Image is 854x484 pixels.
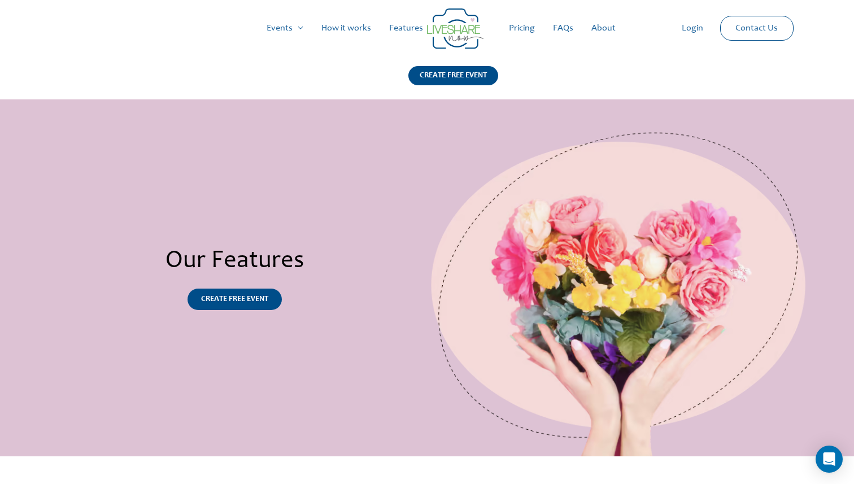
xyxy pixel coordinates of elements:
h2: Our Features [43,246,427,277]
a: Features [380,10,432,46]
a: How it works [312,10,380,46]
a: FAQs [544,10,582,46]
a: Contact Us [726,16,787,40]
div: CREATE FREE EVENT [408,66,498,85]
img: Group 13921 | Live Photo Slideshow for Events | Create Free Events Album for Any Occasion [427,99,811,456]
a: Pricing [500,10,544,46]
a: Login [673,10,712,46]
a: CREATE FREE EVENT [408,66,498,99]
span: CREATE FREE EVENT [201,295,268,303]
nav: Site Navigation [20,10,834,46]
a: Events [258,10,312,46]
div: Open Intercom Messenger [816,446,843,473]
img: Group 14 | Live Photo Slideshow for Events | Create Free Events Album for Any Occasion [427,8,483,49]
a: About [582,10,625,46]
a: CREATE FREE EVENT [188,289,282,310]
